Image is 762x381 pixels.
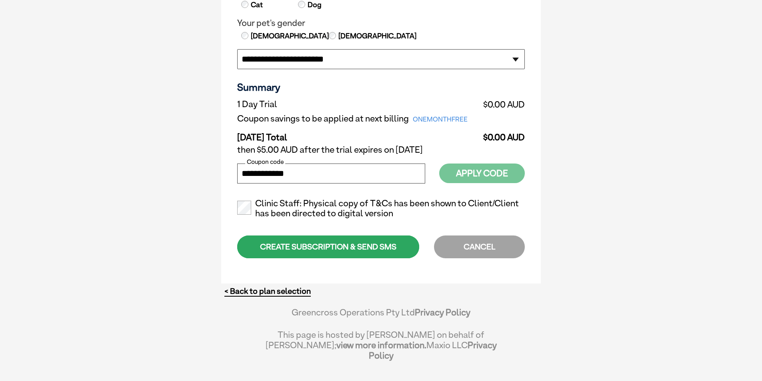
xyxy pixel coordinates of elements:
[237,97,480,112] td: 1 Day Trial
[480,126,525,143] td: $0.00 AUD
[237,143,525,157] td: then $5.00 AUD after the trial expires on [DATE]
[237,112,480,126] td: Coupon savings to be applied at next billing
[237,198,525,219] label: Clinic Staff: Physical copy of T&Cs has been shown to Client/Client has been directed to digital ...
[237,81,525,93] h3: Summary
[409,114,472,125] span: ONEMONTHFREE
[237,126,480,143] td: [DATE] Total
[336,340,426,350] a: view more information.
[439,164,525,183] button: Apply Code
[369,340,497,361] a: Privacy Policy
[245,158,285,166] label: Coupon code
[434,235,525,258] div: CANCEL
[224,286,311,296] a: < Back to plan selection
[265,325,497,361] div: This page is hosted by [PERSON_NAME] on behalf of [PERSON_NAME]; Maxio LLC
[265,307,497,325] div: Greencross Operations Pty Ltd
[480,97,525,112] td: $0.00 AUD
[237,235,419,258] div: CREATE SUBSCRIPTION & SEND SMS
[237,18,525,28] legend: Your pet's gender
[237,201,251,215] input: Clinic Staff: Physical copy of T&Cs has been shown to Client/Client has been directed to digital ...
[415,307,470,317] a: Privacy Policy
